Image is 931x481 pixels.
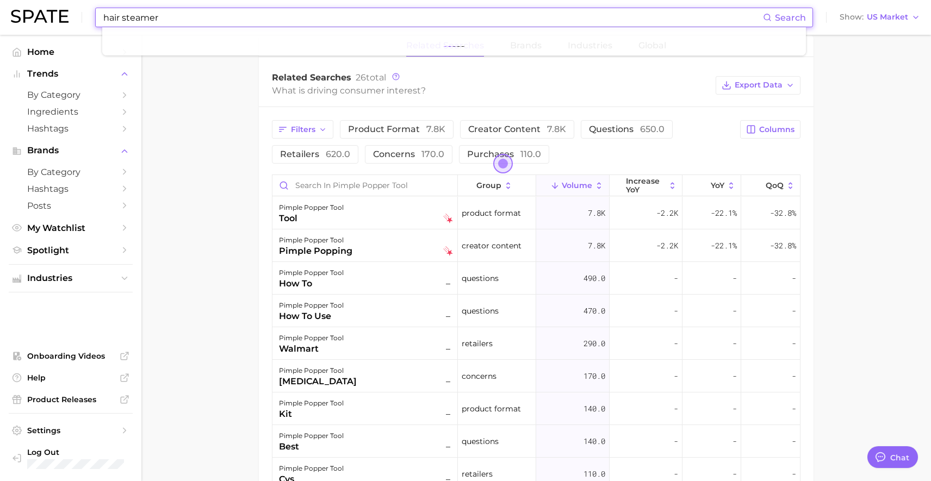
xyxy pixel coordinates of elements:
[27,90,114,100] span: by Category
[279,375,357,388] div: [MEDICAL_DATA]
[711,207,737,220] span: -22.1%
[674,370,678,383] span: -
[640,124,665,134] span: 650.0
[520,149,541,159] span: 110.0
[674,402,678,415] span: -
[716,76,800,95] button: Export Data
[674,337,678,350] span: -
[770,207,796,220] span: -32.8%
[584,272,605,285] span: 490.0
[272,392,800,425] button: pimple popper toolkit–product format140.0---
[102,8,763,27] input: Search here for a brand, industry, or ingredient
[9,66,133,82] button: Trends
[733,337,737,350] span: -
[584,304,605,317] span: 470.0
[291,125,315,134] span: Filters
[373,149,444,159] span: concerns
[279,310,344,323] div: how to use
[674,304,678,317] span: -
[9,348,133,364] a: Onboarding Videos
[867,14,908,20] span: US Market
[27,47,114,57] span: Home
[272,72,351,83] span: Related Searches
[9,164,133,180] a: by Category
[443,440,453,453] span: –
[462,370,496,383] span: concerns
[9,197,133,214] a: Posts
[443,342,453,355] span: –
[27,273,114,283] span: Industries
[279,212,344,225] div: tool
[536,175,609,196] button: Volume
[766,181,784,190] span: QoQ
[733,370,737,383] span: -
[27,351,114,361] span: Onboarding Videos
[9,270,133,286] button: Industries
[279,364,357,377] div: pimple popper tool
[626,177,666,194] span: increase YoY
[27,373,114,383] span: Help
[279,234,352,247] div: pimple popper tool
[27,395,114,404] span: Product Releases
[462,272,499,285] span: questions
[9,180,133,197] a: Hashtags
[792,337,796,350] span: -
[733,304,737,317] span: -
[656,207,678,220] span: -2.2k
[272,262,800,295] button: pimple popper toolhow to–questions490.0---
[735,80,783,90] span: Export Data
[770,239,796,252] span: -32.8%
[674,435,678,448] span: -
[279,245,352,258] div: pimple popping
[279,299,344,312] div: pimple popper tool
[493,154,513,173] button: Open the dialog
[272,229,800,262] button: pimple popper toolpimple poppingfalling starcreator content7.8k-2.2k-22.1%-32.8%
[326,149,350,159] span: 620.0
[348,124,445,134] span: product format
[656,239,678,252] span: -2.2k
[792,370,796,383] span: -
[775,13,806,23] span: Search
[711,181,724,190] span: YoY
[462,207,521,220] span: product format
[272,425,800,458] button: pimple popper toolbest–questions140.0---
[562,181,592,190] span: Volume
[443,277,453,290] span: –
[9,43,133,60] a: Home
[682,175,741,196] button: YoY
[9,242,133,259] a: Spotlight
[468,124,566,134] span: creator content
[792,467,796,480] span: -
[584,337,605,350] span: 290.0
[547,124,566,134] span: 7.8k
[356,72,386,83] span: total
[280,149,350,159] span: retailers
[733,402,737,415] span: -
[589,124,665,134] span: questions
[27,245,114,255] span: Spotlight
[588,207,605,220] span: 7.8k
[279,277,344,290] div: how to
[674,467,678,480] span: -
[837,10,923,24] button: ShowUS Market
[584,435,605,448] span: 140.0
[584,402,605,415] span: 140.0
[279,342,344,355] div: walmart
[588,239,605,252] span: 7.8k
[27,447,127,457] span: Log Out
[9,86,133,103] a: by Category
[792,304,796,317] span: -
[27,201,114,211] span: Posts
[27,167,114,177] span: by Category
[759,125,795,134] span: Columns
[584,370,605,383] span: 170.0
[458,175,536,196] button: group
[272,327,800,360] button: pimple popper toolwalmart–retailers290.0---
[9,391,133,408] a: Product Releases
[792,272,796,285] span: -
[356,72,366,83] span: 26
[426,124,445,134] span: 7.8k
[443,408,453,421] span: –
[279,440,344,453] div: best
[272,360,800,392] button: pimple popper tool[MEDICAL_DATA]–concerns170.0---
